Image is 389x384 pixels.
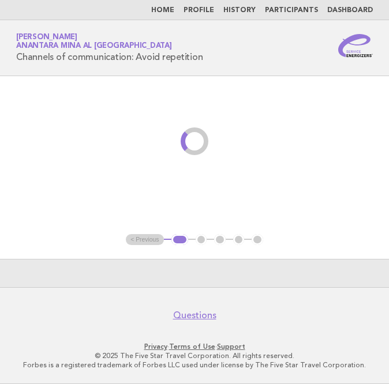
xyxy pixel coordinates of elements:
a: Participants [265,7,318,14]
a: Dashboard [327,7,373,14]
a: Privacy [144,342,167,351]
a: Support [217,342,245,351]
a: [PERSON_NAME]Anantara Mina al [GEOGRAPHIC_DATA] [16,33,172,50]
h1: Channels of communication: Avoid repetition [16,34,203,62]
p: © 2025 The Five Star Travel Corporation. All rights reserved. [9,351,380,360]
a: Profile [184,7,214,14]
a: Terms of Use [169,342,215,351]
img: Service Energizers [338,34,373,57]
span: Anantara Mina al [GEOGRAPHIC_DATA] [16,43,172,50]
a: Home [151,7,174,14]
p: · · [9,342,380,351]
a: History [223,7,256,14]
a: Questions [173,310,216,321]
p: Forbes is a registered trademark of Forbes LLC used under license by The Five Star Travel Corpora... [9,360,380,370]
